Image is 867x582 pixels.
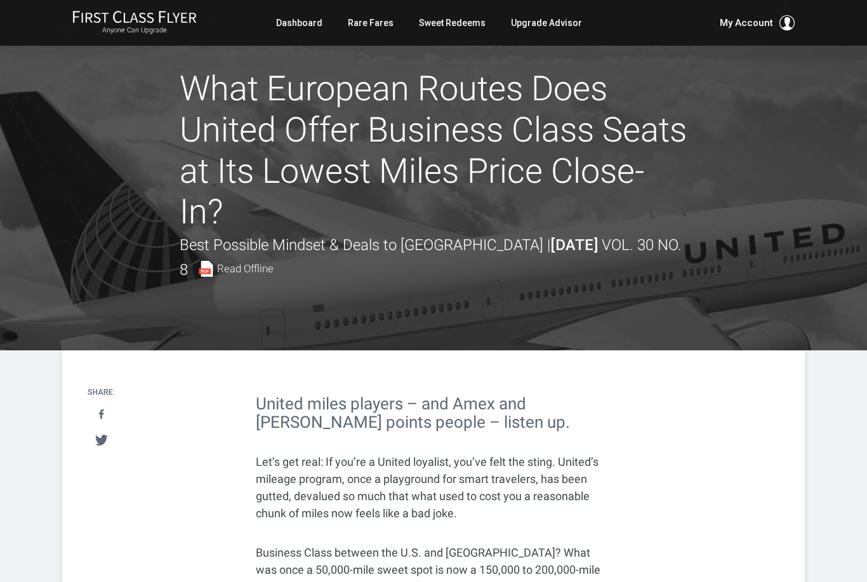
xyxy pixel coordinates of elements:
[88,428,114,452] a: Tweet
[72,10,197,23] img: First Class Flyer
[276,11,322,34] a: Dashboard
[511,11,582,34] a: Upgrade Advisor
[180,69,687,233] h1: What European Routes Does United Offer Business Class Seats at Its Lowest Miles Price Close-In?
[720,15,795,30] button: My Account
[88,388,115,397] h4: Share:
[419,11,486,34] a: Sweet Redeems
[198,261,274,277] a: Read Offline
[180,236,682,278] span: Vol. 30 No. 8
[72,10,197,36] a: First Class FlyerAnyone Can Upgrade
[198,261,214,277] img: pdf-file.svg
[348,11,394,34] a: Rare Fares
[217,263,274,274] span: Read Offline
[720,15,773,30] span: My Account
[72,26,197,35] small: Anyone Can Upgrade
[180,233,687,282] div: Best Possible Mindset & Deals to [GEOGRAPHIC_DATA] |
[256,395,611,431] h2: United miles players – and Amex and [PERSON_NAME] points people – listen up.
[550,236,598,254] strong: [DATE]
[88,403,114,427] a: Share
[256,453,611,522] p: Let’s get real: If you’re a United loyalist, you’ve felt the sting. United’s mileage program, onc...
